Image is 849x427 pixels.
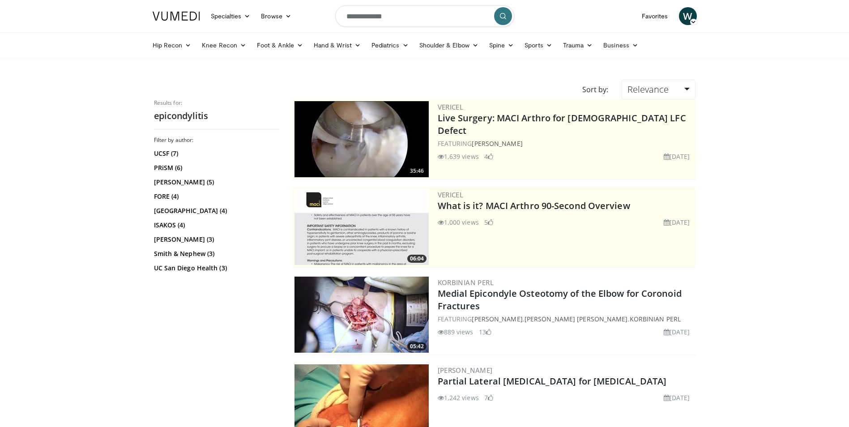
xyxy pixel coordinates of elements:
[154,221,277,230] a: ISAKOS (4)
[525,315,628,323] a: [PERSON_NAME] [PERSON_NAME]
[438,218,479,227] li: 1,000 views
[622,80,695,99] a: Relevance
[153,12,200,21] img: VuMedi Logo
[154,206,277,215] a: [GEOGRAPHIC_DATA] (4)
[519,36,558,54] a: Sports
[252,36,308,54] a: Foot & Ankle
[438,278,494,287] a: Korbinian Perl
[154,163,277,172] a: PRiSM (6)
[407,167,427,175] span: 35:46
[479,327,491,337] li: 13
[598,36,644,54] a: Business
[154,192,277,201] a: FORE (4)
[366,36,414,54] a: Pediatrics
[472,315,522,323] a: [PERSON_NAME]
[438,112,686,137] a: Live Surgery: MACI Arthro for [DEMOGRAPHIC_DATA] LFC Defect
[664,393,690,402] li: [DATE]
[196,36,252,54] a: Knee Recon
[664,327,690,337] li: [DATE]
[438,200,630,212] a: What is it? MACI Arthro 90-Second Overview
[627,83,669,95] span: Relevance
[154,178,277,187] a: [PERSON_NAME] (5)
[484,393,493,402] li: 7
[438,190,464,199] a: Vericel
[438,102,464,111] a: Vericel
[636,7,674,25] a: Favorites
[147,36,197,54] a: Hip Recon
[438,314,694,324] div: FEATURING , ,
[438,366,493,375] a: [PERSON_NAME]
[558,36,598,54] a: Trauma
[154,149,277,158] a: UCSF (7)
[294,189,429,265] a: 06:04
[154,235,277,244] a: [PERSON_NAME] (3)
[664,152,690,161] li: [DATE]
[438,287,682,312] a: Medial Epicondyle Osteotomy of the Elbow for Coronoid Fractures
[205,7,256,25] a: Specialties
[294,101,429,177] a: 35:46
[664,218,690,227] li: [DATE]
[472,139,522,148] a: [PERSON_NAME]
[407,342,427,350] span: 05:42
[438,393,479,402] li: 1,242 views
[576,80,615,99] div: Sort by:
[630,315,681,323] a: Korbinian Perl
[438,375,667,387] a: Partial Lateral [MEDICAL_DATA] for [MEDICAL_DATA]
[294,277,429,353] img: 3bdbf933-769d-4025-a0b0-14e0145b0950.300x170_q85_crop-smart_upscale.jpg
[438,327,474,337] li: 889 views
[294,101,429,177] img: eb023345-1e2d-4374-a840-ddbc99f8c97c.300x170_q85_crop-smart_upscale.jpg
[154,249,277,258] a: Smith & Nephew (3)
[679,7,697,25] a: W
[154,99,279,107] p: Results for:
[407,255,427,263] span: 06:04
[438,139,694,148] div: FEATURING
[154,137,279,144] h3: Filter by author:
[335,5,514,27] input: Search topics, interventions
[294,277,429,353] a: 05:42
[294,189,429,265] img: aa6cc8ed-3dbf-4b6a-8d82-4a06f68b6688.300x170_q85_crop-smart_upscale.jpg
[484,218,493,227] li: 5
[256,7,297,25] a: Browse
[438,152,479,161] li: 1,639 views
[154,264,277,273] a: UC San Diego Health (3)
[484,36,519,54] a: Spine
[414,36,484,54] a: Shoulder & Elbow
[484,152,493,161] li: 4
[308,36,366,54] a: Hand & Wrist
[154,110,279,122] h2: epicondylitis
